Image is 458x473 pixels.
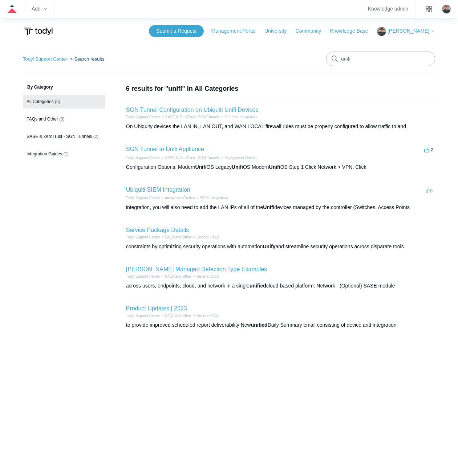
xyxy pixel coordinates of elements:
span: (2) [93,134,99,139]
li: Search results [69,56,105,62]
span: (6) [55,99,60,104]
li: Todyl Support Center [126,313,160,318]
div: across users, endpoints, cloud, and network in a single cloud-based platform: Network - (Optional... [126,282,435,290]
li: SASE & ZeroTrust - SGN Tunnels [160,155,220,160]
img: Todyl Support Center Help Center home page [23,25,54,38]
li: General FAQs [191,235,219,240]
em: Unify [263,244,275,249]
span: [PERSON_NAME] [388,28,429,34]
em: Unifi [263,204,274,210]
li: General FAQs [191,313,219,318]
em: unified [251,322,268,328]
a: Service Package Details [126,227,189,233]
li: SASE & ZeroTrust - SGN Tunnels [160,114,220,120]
div: integration, you will also need to add the LAN IPs of all of the devices managed by the controlle... [126,204,435,211]
a: Knowledge admin [368,7,408,11]
li: Integration Guides [160,195,195,201]
span: Integration Guides [27,151,62,156]
div: On Ubiquity devices the LAN IN, LAN OUT, and WAN LOCAL firewall rules must be properly configured... [126,123,435,130]
li: Deployment Guides [220,155,257,160]
a: University [264,27,294,35]
a: [PERSON_NAME] Managed Detection Type Examples [126,266,267,272]
a: Integration Guides [165,196,195,200]
li: Todyl Support Center [126,274,160,279]
a: Ubiquiti SIEM Integration [126,187,190,193]
div: Configuration Options: Modern OS Legacy OS Modern OS Step 1 Click Network > VPN. Click [126,163,435,171]
a: Todyl Support Center [126,196,160,200]
a: FAQs and Other [165,274,191,278]
em: unified [250,283,266,289]
a: Todyl Support Center [126,314,160,318]
a: General Information [225,115,257,119]
a: SGN Tunnel Configuration on Ubiquiti Unifi Devices [126,107,259,113]
em: Unifi [195,164,206,170]
li: General FAQs [191,274,219,279]
a: Knowledge Base [330,27,375,35]
a: FAQs and Other [165,314,191,318]
span: All Categories [27,99,54,104]
li: Todyl Support Center [126,155,160,160]
a: Todyl Support Center [126,115,160,119]
a: All Categories (6) [23,95,105,109]
a: Todyl Support Center [126,274,160,278]
div: to provide improved scheduled report deliverability New Daily Summary email consisting of device ... [126,321,435,329]
li: FAQs and Other [160,235,191,240]
a: SASE & ZeroTrust - SGN Tunnels (2) [23,130,105,143]
a: Todyl Support Center [126,156,160,160]
a: Product Updates | 2023 [126,305,187,311]
a: Management Portal [211,27,263,35]
span: FAQs and Other [27,117,58,122]
a: Integration Guides (1) [23,147,105,161]
zd-hc-trigger: Click your profile icon to open the profile menu [442,5,451,13]
span: (1) [63,151,69,156]
span: (3) [59,117,65,122]
li: Todyl Support Center [23,56,69,62]
span: SASE & ZeroTrust - SGN Tunnels [27,134,92,139]
a: General FAQs [196,314,219,318]
zd-hc-trigger: Add [32,7,47,11]
h1: 6 results for "unifi" in All Categories [126,84,435,94]
a: General FAQs [196,274,219,278]
li: FAQs and Other [160,313,191,318]
div: constraints by optimizing security operations with automation and streamline security operations ... [126,243,435,250]
li: SIEM Integrations [195,195,228,201]
a: General FAQs [196,235,219,239]
em: Unifi [232,164,243,170]
a: Deployment Guides [225,156,257,160]
button: [PERSON_NAME] [377,27,435,36]
a: Todyl Support Center [23,56,67,62]
span: -2 [424,147,433,152]
a: Community [296,27,329,35]
li: General Information [220,114,257,120]
a: FAQs and Other [165,235,191,239]
a: FAQs and Other (3) [23,112,105,126]
a: Todyl Support Center [126,235,160,239]
a: SASE & ZeroTrust - SGN Tunnels [165,156,220,160]
a: SIEM Integrations [200,196,228,200]
span: 1 [426,188,433,193]
li: Todyl Support Center [126,235,160,240]
input: Search [326,52,435,66]
a: Submit a Request [149,25,204,37]
h3: By Category [23,84,105,90]
a: SASE & ZeroTrust - SGN Tunnels [165,115,220,119]
li: FAQs and Other [160,274,191,279]
li: Todyl Support Center [126,195,160,201]
img: user avatar [442,5,451,13]
em: Unifi [269,164,280,170]
a: SGN Tunnel to Unifi Appliance [126,146,204,152]
li: Todyl Support Center [126,114,160,120]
